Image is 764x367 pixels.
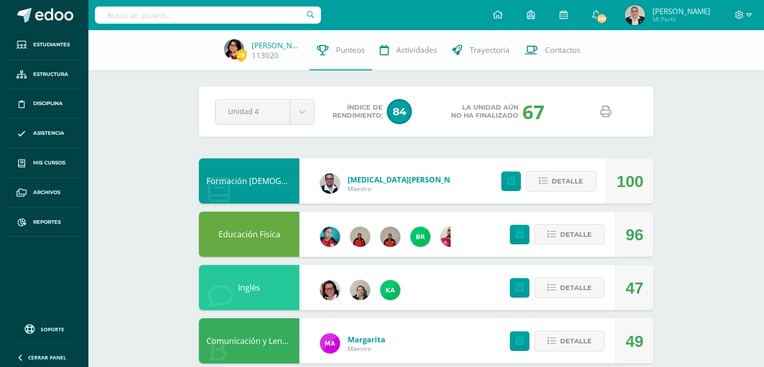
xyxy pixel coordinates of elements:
[199,265,299,310] div: Inglés
[8,178,80,208] a: Archivos
[652,6,710,16] span: [PERSON_NAME]
[625,212,643,257] div: 96
[348,174,468,185] a: [MEDICAL_DATA][PERSON_NAME]
[8,208,80,237] a: Reportes
[441,227,461,247] img: 720c24124c15ba549e3e394e132c7bff.png
[396,45,437,55] span: Actividades
[625,319,643,364] div: 49
[348,334,385,344] a: Margarita
[8,30,80,60] a: Estudiantes
[617,159,643,204] div: 100
[387,99,412,124] span: 84
[8,148,80,178] a: Mis cursos
[224,39,244,59] img: fa9024f8572d94cca71e3822f1cb3514.png
[33,70,68,78] span: Estructura
[534,278,605,298] button: Detalle
[625,5,645,25] img: 0d62a45d3e995efde929c2c69238afa1.png
[526,171,596,192] button: Detalle
[445,30,517,70] a: Trayectoria
[320,333,340,353] img: 982169c659605a718bed420dc7862649.png
[199,158,299,204] div: Formación Cristiana
[95,7,321,24] input: Busca un usuario...
[33,159,65,167] span: Mis cursos
[560,279,592,297] span: Detalle
[560,332,592,350] span: Detalle
[206,335,303,346] a: Comunicación y Lenguaje
[348,185,468,193] span: Maestro
[410,227,430,247] img: 7976fc47626adfddeb45c36bac81a772.png
[380,227,400,247] img: 139d064777fbe6bf61491abfdba402ef.png
[625,265,643,311] div: 47
[236,49,247,61] span: 29
[350,227,370,247] img: d4deafe5159184ad8cadd3f58d7b9740.png
[199,318,299,363] div: Comunicación y Lenguaje
[33,41,70,49] span: Estudiantes
[320,227,340,247] img: 4042270918fd6b5921d0ca12ded71c97.png
[199,212,299,257] div: Educación Física
[252,50,279,61] a: 113020
[215,100,314,124] a: Unidad 4
[228,100,277,123] span: Unidad 4
[348,344,385,353] span: Maestro
[552,172,583,191] span: Detalle
[534,331,605,351] button: Detalle
[206,175,336,187] a: Formación [DEMOGRAPHIC_DATA]
[451,104,518,120] span: La unidad aún no ha finalizado
[545,45,580,55] span: Contactos
[309,30,372,70] a: Punteos
[470,45,510,55] span: Trayectoria
[534,224,605,245] button: Detalle
[350,280,370,300] img: 525b25e562e1b2fd5211d281b33393db.png
[33,129,64,137] span: Asistencia
[41,326,64,333] span: Soporte
[8,60,80,89] a: Estructura
[33,100,63,108] span: Disciplina
[238,282,260,293] a: Inglés
[380,280,400,300] img: a64c3460752fcf2c5e8663a69b02fa63.png
[372,30,445,70] a: Actividades
[652,15,710,24] span: Mi Perfil
[522,99,544,125] div: 67
[219,229,280,240] a: Educación Física
[33,189,60,197] span: Archivos
[28,354,66,361] span: Cerrar panel
[8,119,80,148] a: Asistencia
[33,218,61,226] span: Reportes
[320,173,340,194] img: 2b9ad40edd54c2f1af5f41f24ea34807.png
[8,89,80,119] a: Disciplina
[596,13,607,24] span: 281
[12,322,76,335] a: Soporte
[517,30,588,70] a: Contactos
[252,40,302,50] a: [PERSON_NAME]
[320,280,340,300] img: 2ca4f91e2a017358137dd701126cf722.png
[333,104,383,120] span: Índice de Rendimiento:
[336,45,365,55] span: Punteos
[560,225,592,244] span: Detalle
